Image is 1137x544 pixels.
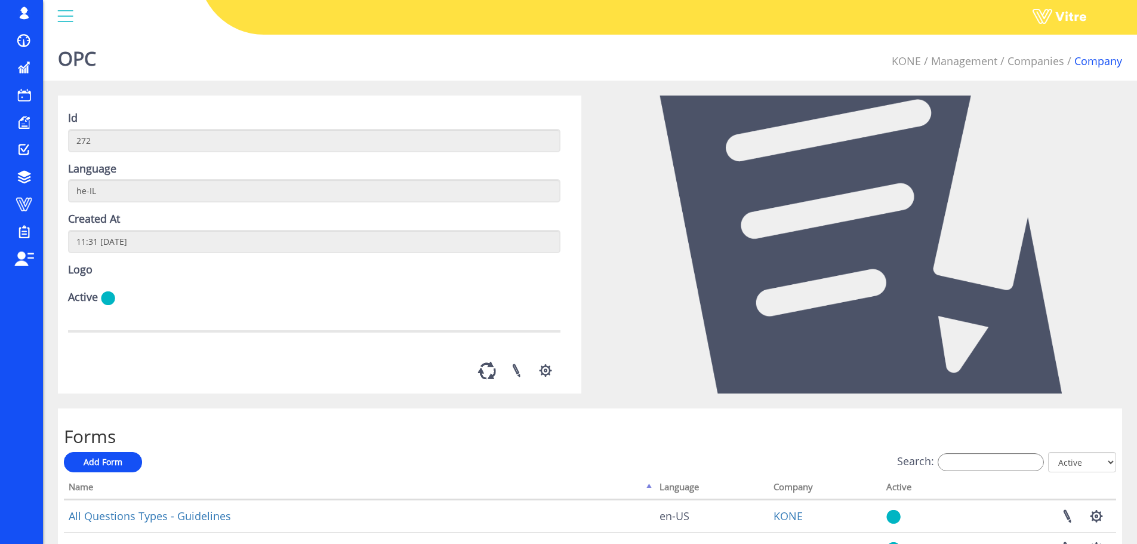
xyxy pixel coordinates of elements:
h2: Forms [64,426,1116,446]
li: Management [921,54,997,69]
h1: OPC [58,30,96,81]
span: Add Form [84,456,122,468]
td: en-US [655,500,769,532]
a: All Questions Types - Guidelines [69,509,231,523]
input: Search: [938,453,1044,471]
th: Company [769,478,882,500]
th: Language [655,478,769,500]
label: Language [68,161,116,177]
a: Companies [1007,54,1064,68]
a: KONE [774,509,803,523]
th: Name: activate to sort column descending [64,478,655,500]
label: Logo [68,262,93,278]
a: Add Form [64,452,142,472]
li: Company [1064,54,1122,69]
th: Active [882,478,960,500]
label: Id [68,110,78,126]
label: Active [68,290,98,305]
label: Search: [897,453,1044,471]
a: KONE [892,54,921,68]
img: yes [101,291,115,306]
img: yes [886,509,901,524]
label: Created At [68,211,120,227]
